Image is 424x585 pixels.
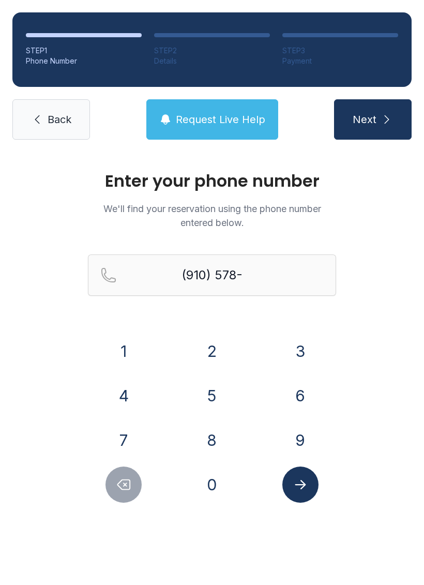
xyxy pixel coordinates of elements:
span: Request Live Help [176,112,265,127]
button: 3 [282,333,319,369]
button: Submit lookup form [282,467,319,503]
h1: Enter your phone number [88,173,336,189]
div: Details [154,56,270,66]
button: 6 [282,378,319,414]
div: STEP 1 [26,46,142,56]
button: 4 [105,378,142,414]
span: Next [353,112,376,127]
button: 9 [282,422,319,458]
div: Payment [282,56,398,66]
button: 0 [194,467,230,503]
button: 7 [105,422,142,458]
input: Reservation phone number [88,254,336,296]
button: 2 [194,333,230,369]
button: 1 [105,333,142,369]
button: 5 [194,378,230,414]
div: STEP 2 [154,46,270,56]
div: STEP 3 [282,46,398,56]
p: We'll find your reservation using the phone number entered below. [88,202,336,230]
div: Phone Number [26,56,142,66]
button: 8 [194,422,230,458]
span: Back [48,112,71,127]
button: Delete number [105,467,142,503]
